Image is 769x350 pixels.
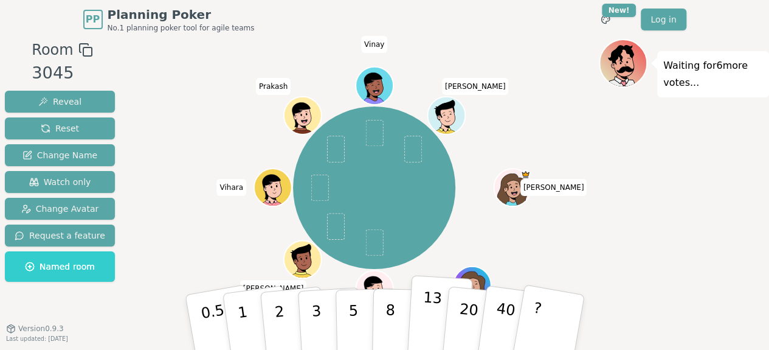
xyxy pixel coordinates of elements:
span: Named room [25,261,95,273]
span: Planning Poker [108,6,255,23]
span: Reset [41,122,79,135]
span: Version 0.9.3 [18,324,64,334]
div: 3045 [32,61,92,86]
span: Change Name [22,149,97,161]
span: Last updated: [DATE] [6,335,68,342]
span: PP [86,12,100,27]
span: Reveal [38,96,81,108]
span: Change Avatar [21,203,99,215]
p: Waiting for 6 more votes... [663,57,763,91]
button: New! [595,9,616,30]
span: Click to change your name [256,78,291,95]
span: Click to change your name [216,179,246,196]
span: Watch only [29,176,91,188]
span: Staci is the host [520,170,529,179]
span: Click to change your name [442,78,509,95]
a: PPPlanning PokerNo.1 planning poker tool for agile teams [83,6,255,33]
span: Request a feature [15,229,105,242]
button: Reveal [5,91,115,113]
button: Watch only [5,171,115,193]
button: Version0.9.3 [6,324,64,334]
span: Click to change your name [361,36,387,53]
span: Room [32,39,73,61]
span: Click to change your name [240,280,307,297]
button: Change Avatar [5,198,115,220]
button: Reset [5,117,115,139]
span: Click to change your name [520,179,587,196]
button: Change Name [5,144,115,166]
button: Request a feature [5,225,115,247]
div: New! [602,4,636,17]
button: Named room [5,251,115,282]
span: No.1 planning poker tool for agile teams [108,23,255,33]
a: Log in [641,9,686,30]
button: Click to change your avatar [357,272,392,307]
